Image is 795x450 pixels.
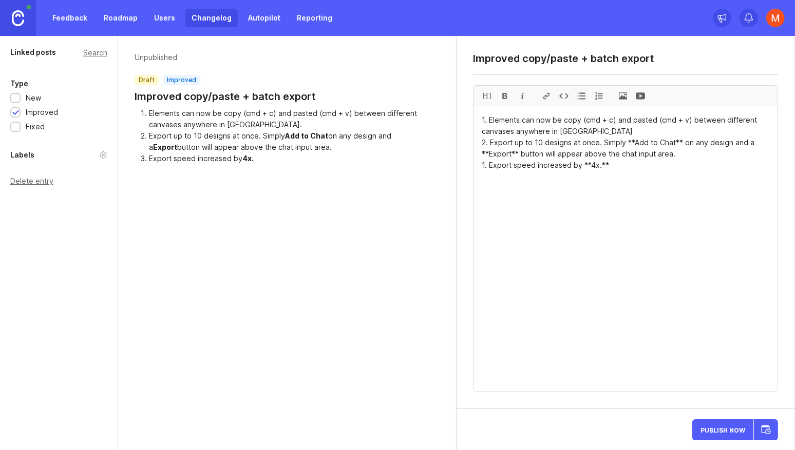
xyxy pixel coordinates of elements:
div: Type [10,77,28,90]
div: H1 [479,86,496,106]
div: Labels [10,149,34,161]
div: Fixed [26,121,45,132]
textarea: Improved copy/paste + batch export [473,52,778,65]
a: Autopilot [242,9,287,27]
a: Users [148,9,181,27]
button: Publish Now [692,419,753,440]
div: Linked posts [10,46,56,58]
a: Changelog [185,9,238,27]
p: draft [139,76,155,84]
li: Export up to 10 designs at once. Simply on any design and a button will appear above the chat inp... [149,130,440,153]
p: improved [167,76,196,84]
li: Elements can now be copy (cmd + c) and pasted (cmd + v) between different canvases anywhere in [G... [149,108,440,130]
div: 4x. [242,154,254,163]
a: Reporting [291,9,338,27]
div: Search [83,50,107,55]
div: Improved [26,107,58,118]
img: Michael Dreger [766,9,785,27]
p: Unpublished [135,52,315,63]
div: New [26,92,41,104]
div: Add to Chat [285,131,328,140]
li: Export speed increased by [149,153,440,164]
div: Delete entry [10,178,107,185]
div: Export [153,143,177,151]
textarea: 1. Elements can now be copy (cmd + c) and pasted (cmd + v) between different canvases anywhere in... [474,106,778,392]
a: Feedback [46,9,93,27]
a: Improved copy/paste + batch export [135,89,315,104]
a: Roadmap [98,9,144,27]
span: Publish Now [701,426,745,433]
img: Canny Home [12,10,24,26]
